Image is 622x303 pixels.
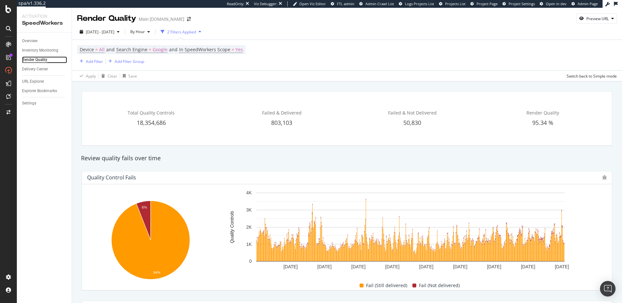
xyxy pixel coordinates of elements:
div: 2 Filters Applied [167,29,196,35]
div: Explorer Bookmarks [22,88,57,94]
div: Save [128,73,137,79]
span: Open in dev [546,1,567,6]
button: Clear [99,71,117,81]
span: All [99,45,105,54]
span: Project Page [477,1,498,6]
span: Render Quality [526,110,559,116]
button: Save [120,71,137,81]
svg: A chart. [218,189,603,275]
span: Logs Projects List [405,1,434,6]
span: 50,830 [403,119,421,127]
div: arrow-right-arrow-left [187,17,191,21]
div: Apply [86,73,96,79]
a: Delivery Center [22,66,67,73]
span: 18,354,686 [137,119,166,127]
a: Overview [22,38,67,44]
button: Switch back to Simple mode [564,71,617,81]
div: Viz Debugger: [254,1,277,6]
span: 803,103 [271,119,292,127]
span: 95.34 % [532,119,553,127]
span: = [232,46,234,53]
text: [DATE] [385,264,399,269]
span: By Hour [128,29,145,34]
a: Admin Crawl List [359,1,394,6]
span: [DATE] - [DATE] [86,29,114,35]
button: [DATE] - [DATE] [77,27,122,37]
div: Open Intercom Messenger [600,281,616,297]
text: [DATE] [351,264,365,269]
div: Add Filter Group [115,59,144,64]
span: Failed & Not Delivered [388,110,437,116]
a: Open in dev [540,1,567,6]
span: Device [80,46,94,53]
a: Open Viz Editor [293,1,326,6]
span: = [95,46,98,53]
span: Fail (Not delivered) [419,282,460,289]
button: Apply [77,71,96,81]
span: and [169,46,178,53]
a: Render Quality [22,56,67,63]
div: Clear [108,73,117,79]
a: Projects List [439,1,466,6]
a: Project Page [470,1,498,6]
div: Review quality fails over time [78,154,616,163]
text: Quality Controls [229,211,235,243]
div: Delivery Center [22,66,48,73]
text: 4K [246,190,252,195]
text: [DATE] [453,264,467,269]
text: [DATE] [555,264,569,269]
text: [DATE] [283,264,298,269]
a: Admin Page [571,1,598,6]
text: 2K [246,224,252,230]
div: Preview URL [586,16,609,21]
div: Quality Control Fails [87,174,136,181]
button: Preview URL [576,13,617,24]
a: Project Settings [502,1,535,6]
span: and [106,46,115,53]
span: Google [153,45,167,54]
span: In SpeedWorkers Scope [179,46,230,53]
div: URL Explorer [22,78,44,85]
button: Add Filter Group [106,57,144,65]
a: Logs Projects List [399,1,434,6]
span: Yes [236,45,243,54]
div: Add Filter [86,59,103,64]
div: SpeedWorkers [22,19,66,27]
span: Admin Page [578,1,598,6]
text: 3K [246,207,252,212]
a: Inventory Monitoring [22,47,67,54]
span: Open Viz Editor [299,1,326,6]
span: = [149,46,151,53]
div: Main [DOMAIN_NAME] [139,16,184,22]
a: Explorer Bookmarks [22,88,67,94]
span: Fail (Still delivered) [366,282,407,289]
text: [DATE] [317,264,332,269]
a: Settings [22,100,67,107]
button: 2 Filters Applied [158,27,204,37]
span: Admin Crawl List [365,1,394,6]
text: [DATE] [419,264,433,269]
div: Render Quality [22,56,47,63]
div: Inventory Monitoring [22,47,58,54]
text: 1K [246,242,252,247]
button: By Hour [128,27,153,37]
text: 0 [249,259,252,264]
span: Projects List [445,1,466,6]
svg: A chart. [87,198,214,285]
a: URL Explorer [22,78,67,85]
div: Settings [22,100,36,107]
text: [DATE] [487,264,501,269]
a: FTL admin [331,1,354,6]
div: Overview [22,38,38,44]
button: Add Filter [77,57,103,65]
span: FTL admin [337,1,354,6]
text: 94% [153,271,160,274]
span: Failed & Delivered [262,110,302,116]
div: Activation [22,13,66,19]
div: Render Quality [77,13,136,24]
div: ReadOnly: [227,1,244,6]
span: Search Engine [116,46,147,53]
span: Project Settings [509,1,535,6]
